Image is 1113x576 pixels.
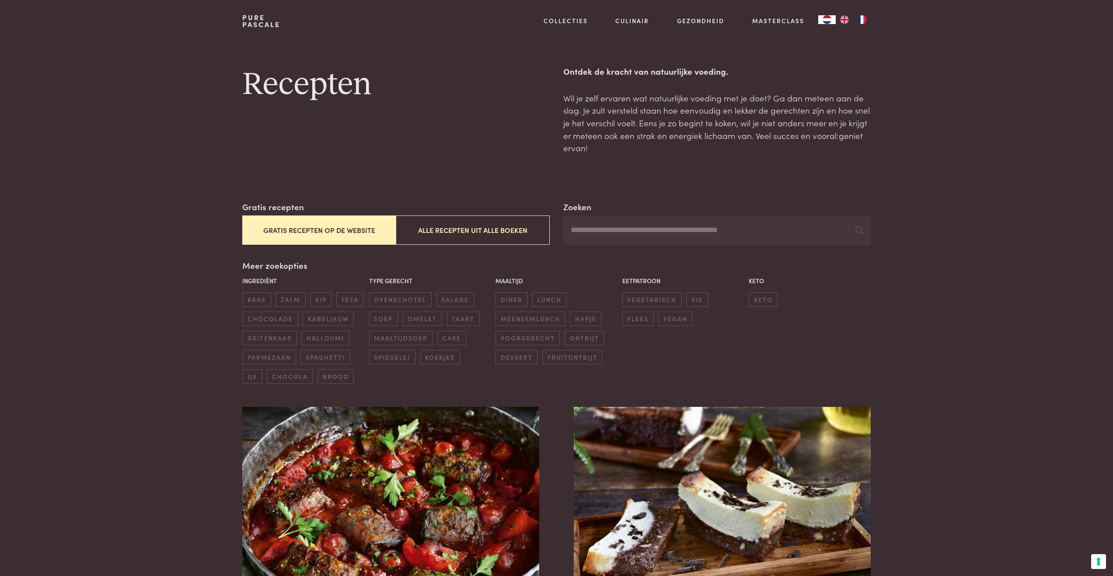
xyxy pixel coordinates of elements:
[622,276,744,285] p: Eetpatroon
[242,14,280,28] a: PurePascale
[836,15,871,24] ul: Language list
[686,292,708,307] span: vis
[276,292,305,307] span: zalm
[752,16,804,25] a: Masterclass
[818,15,836,24] a: NL
[300,350,350,364] span: spaghetti
[369,331,433,345] span: maaltijdsoep
[242,350,296,364] span: parmezaan
[836,15,853,24] a: EN
[563,92,870,154] p: Wil je zelf ervaren wat natuurlijke voeding met je doet? Ga dan meteen aan de slag. Je zult verst...
[301,331,349,345] span: halloumi
[242,312,298,326] span: chocolade
[563,201,591,213] label: Zoeken
[749,276,871,285] p: Keto
[495,276,618,285] p: Maaltijd
[403,312,442,326] span: omelet
[396,215,549,245] button: Alle recepten uit alle boeken
[447,312,480,326] span: taart
[369,350,415,364] span: spiegelei
[242,331,297,345] span: geitenkaas
[369,276,491,285] p: Type gerecht
[544,16,588,25] a: Collecties
[310,292,331,307] span: kip
[622,312,654,326] span: vlees
[495,312,565,326] span: meeneemlunch
[267,369,313,384] span: chocola
[369,312,398,326] span: soep
[318,369,354,384] span: brood
[495,350,537,364] span: dessert
[336,292,363,307] span: feta
[242,369,262,384] span: ijs
[542,350,602,364] span: fruitontbijt
[242,276,364,285] p: Ingrediënt
[570,312,601,326] span: hapje
[565,331,604,345] span: ontbijt
[369,292,432,307] span: ovenschotel
[818,15,836,24] div: Language
[437,331,466,345] span: cake
[658,312,692,326] span: vegan
[242,201,304,213] label: Gratis recepten
[242,65,549,104] h1: Recepten
[242,292,271,307] span: kaas
[242,215,396,245] button: Gratis recepten op de website
[615,16,649,25] a: Culinair
[622,292,682,307] span: vegetarisch
[749,292,778,307] span: keto
[532,292,566,307] span: lunch
[818,15,871,24] aside: Language selected: Nederlands
[563,65,728,77] strong: Ontdek de kracht van natuurlijke voeding.
[420,350,460,364] span: koekjes
[677,16,724,25] a: Gezondheid
[1091,554,1106,569] button: Uw voorkeuren voor toestemming voor trackingtechnologieën
[303,312,353,326] span: kabeljauw
[436,292,474,307] span: salade
[853,15,871,24] a: FR
[495,292,527,307] span: diner
[495,331,560,345] span: voorgerecht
